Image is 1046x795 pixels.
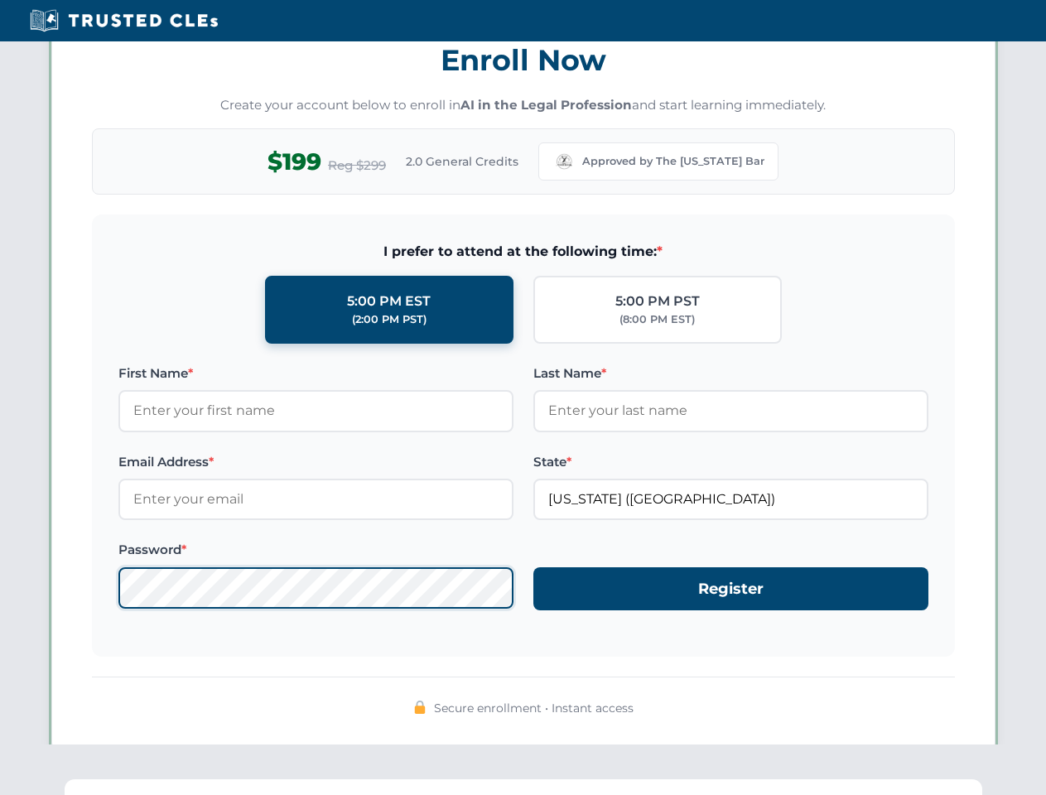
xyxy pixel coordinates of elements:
input: Missouri (MO) [533,479,928,520]
img: Trusted CLEs [25,8,223,33]
span: Approved by The [US_STATE] Bar [582,153,764,170]
input: Enter your first name [118,390,513,431]
img: Missouri Bar [552,150,576,173]
img: 🔒 [413,701,427,714]
p: Create your account below to enroll in and start learning immediately. [92,96,955,115]
span: I prefer to attend at the following time: [118,241,928,263]
div: (8:00 PM EST) [619,311,695,328]
div: 5:00 PM PST [615,291,700,312]
label: Last Name [533,364,928,383]
button: Register [533,567,928,611]
div: 5:00 PM EST [347,291,431,312]
span: $199 [268,143,321,181]
span: 2.0 General Credits [406,152,518,171]
div: (2:00 PM PST) [352,311,427,328]
label: State [533,452,928,472]
label: Email Address [118,452,513,472]
h3: Enroll Now [92,34,955,86]
input: Enter your last name [533,390,928,431]
label: First Name [118,364,513,383]
span: Secure enrollment • Instant access [434,699,634,717]
input: Enter your email [118,479,513,520]
span: Reg $299 [328,156,386,176]
strong: AI in the Legal Profession [460,97,632,113]
label: Password [118,540,513,560]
